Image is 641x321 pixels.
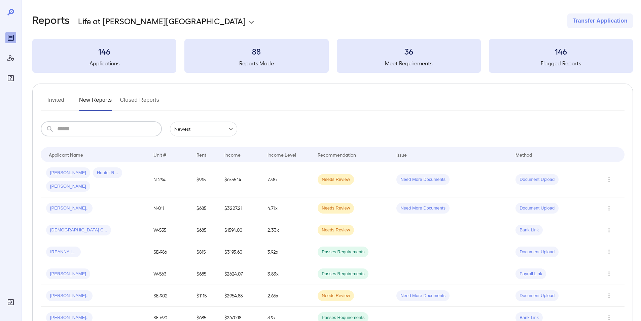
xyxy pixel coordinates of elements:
[604,225,614,235] button: Row Actions
[318,271,368,277] span: Passes Requirements
[515,249,559,255] span: Document Upload
[515,205,559,212] span: Document Upload
[318,249,368,255] span: Passes Requirements
[515,176,559,183] span: Document Upload
[262,285,312,307] td: 2.65x
[148,162,191,197] td: N-294
[191,241,219,263] td: $815
[32,13,70,28] h2: Reports
[219,285,262,307] td: $2954.88
[5,297,16,308] div: Log Out
[46,170,90,176] span: [PERSON_NAME]
[262,219,312,241] td: 2.33x
[5,32,16,43] div: Reports
[219,263,262,285] td: $2624.07
[489,59,633,67] h5: Flagged Reports
[515,227,543,233] span: Bank Link
[515,151,532,159] div: Method
[262,197,312,219] td: 4.71x
[396,176,450,183] span: Need More Documents
[46,249,81,255] span: IREANNA L...
[191,197,219,219] td: $685
[396,151,407,159] div: Issue
[567,13,633,28] button: Transfer Application
[318,151,356,159] div: Recommendation
[219,219,262,241] td: $1594.00
[262,263,312,285] td: 3.83x
[120,95,159,111] button: Closed Reports
[46,183,90,190] span: [PERSON_NAME]
[148,241,191,263] td: SE-986
[184,46,328,57] h3: 88
[604,290,614,301] button: Row Actions
[148,197,191,219] td: N-011
[78,15,246,26] p: Life at [PERSON_NAME][GEOGRAPHIC_DATA]
[318,227,354,233] span: Needs Review
[604,247,614,257] button: Row Actions
[49,151,83,159] div: Applicant Name
[170,122,237,136] div: Newest
[318,205,354,212] span: Needs Review
[515,293,559,299] span: Document Upload
[5,53,16,63] div: Manage Users
[604,203,614,214] button: Row Actions
[93,170,122,176] span: Hunter R...
[219,197,262,219] td: $3227.21
[318,176,354,183] span: Needs Review
[184,59,328,67] h5: Reports Made
[268,151,296,159] div: Income Level
[604,268,614,279] button: Row Actions
[32,39,633,73] summary: 146Applications88Reports Made36Meet Requirements146Flagged Reports
[46,205,93,212] span: [PERSON_NAME]..
[32,59,176,67] h5: Applications
[197,151,207,159] div: Rent
[46,227,111,233] span: [DEMOGRAPHIC_DATA] C...
[153,151,166,159] div: Unit #
[148,263,191,285] td: W-563
[224,151,241,159] div: Income
[191,219,219,241] td: $685
[396,205,450,212] span: Need More Documents
[318,293,354,299] span: Needs Review
[262,241,312,263] td: 3.92x
[604,174,614,185] button: Row Actions
[79,95,112,111] button: New Reports
[318,315,368,321] span: Passes Requirements
[337,59,481,67] h5: Meet Requirements
[32,46,176,57] h3: 146
[191,285,219,307] td: $1115
[219,241,262,263] td: $3193.60
[489,46,633,57] h3: 146
[46,271,90,277] span: [PERSON_NAME]
[262,162,312,197] td: 7.38x
[191,263,219,285] td: $685
[515,271,546,277] span: Payroll Link
[219,162,262,197] td: $6755.14
[41,95,71,111] button: Invited
[46,315,93,321] span: [PERSON_NAME]..
[46,293,93,299] span: [PERSON_NAME]..
[5,73,16,84] div: FAQ
[148,285,191,307] td: SE-902
[396,293,450,299] span: Need More Documents
[148,219,191,241] td: W-555
[337,46,481,57] h3: 36
[191,162,219,197] td: $915
[515,315,543,321] span: Bank Link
